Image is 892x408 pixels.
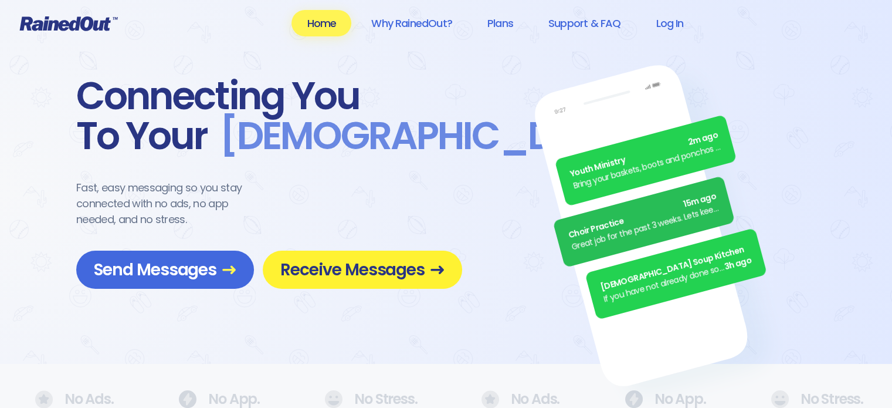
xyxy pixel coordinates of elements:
a: Log In [640,10,698,36]
a: Plans [472,10,528,36]
div: Bring your baskets, boots and ponchos the Annual [DATE] Egg [PERSON_NAME] is ON! See everyone there. [572,141,723,193]
div: Choir Practice [567,190,718,242]
div: [DEMOGRAPHIC_DATA] Soup Kitchen [599,242,750,294]
span: [DEMOGRAPHIC_DATA] . [208,116,650,156]
div: Fast, easy messaging so you stay connected with no ads, no app needed, and no stress. [76,180,264,227]
span: Receive Messages [280,259,445,280]
div: No Stress. [324,390,411,408]
img: No Ads. [178,390,196,408]
div: If you have not already done so, please remember to turn in your fundraiser money [DATE]! [602,261,726,305]
a: Home [291,10,351,36]
img: No Ads. [771,390,789,408]
div: No Stress. [771,390,857,408]
a: Receive Messages [263,251,462,289]
div: Great job for the past 3 weeks. Lets keep it up. [570,202,721,254]
a: Why RainedOut? [356,10,467,36]
span: 3h ago [723,254,753,274]
span: Send Messages [94,259,236,280]
a: Support & FAQ [533,10,636,36]
div: No App. [625,390,700,408]
div: No App. [178,390,254,408]
a: Send Messages [76,251,254,289]
span: 2m ago [687,129,720,149]
img: No Ads. [625,390,643,408]
div: Youth Ministry [569,129,720,181]
img: No Ads. [324,390,342,408]
span: 15m ago [682,190,717,211]
div: Connecting You To Your [76,76,462,156]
